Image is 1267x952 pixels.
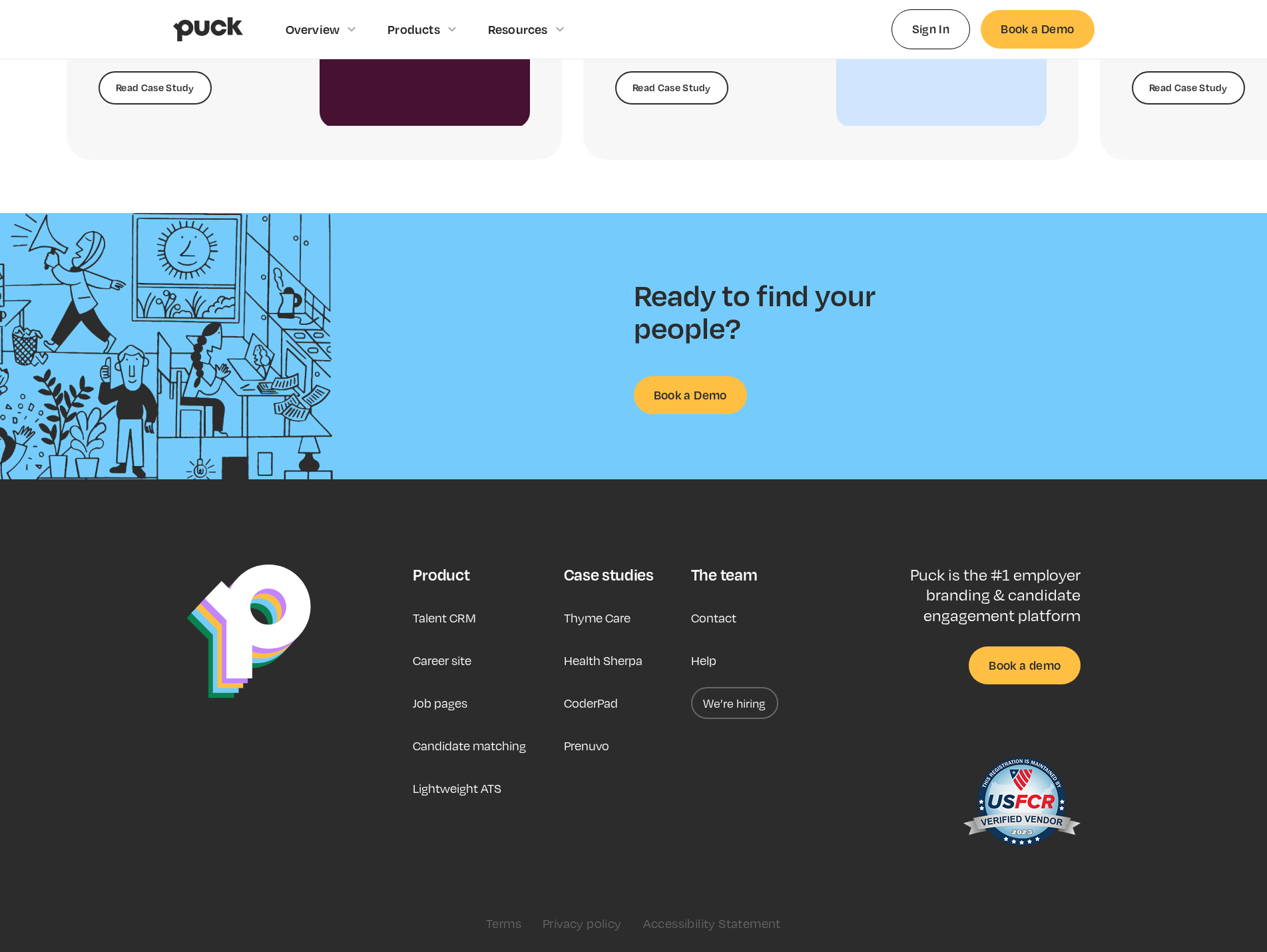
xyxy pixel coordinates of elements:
a: Privacy policy [543,916,622,931]
a: Read Case Study [99,71,212,105]
div: The team [691,565,757,585]
a: We’re hiring [691,687,778,719]
a: CoderPad [564,687,618,719]
div: Overview [286,22,340,37]
img: Puck Logo [186,565,311,698]
a: Terms [486,916,521,931]
a: Thyme Care [564,602,631,634]
a: Lightweight ATS [413,772,501,804]
a: Book a Demo [981,10,1094,48]
div: Product [413,565,469,585]
a: Help [691,644,716,676]
div: Products [387,22,440,37]
div: Resources [488,22,548,37]
p: Puck is the #1 employer branding & candidate engagement platform [867,565,1081,625]
h2: Ready to find your people? [634,278,900,344]
a: Sign In [891,9,971,49]
a: Read Case Study [1132,71,1245,105]
a: Career site [413,644,471,676]
img: US Federal Contractor Registration System for Award Management Verified Vendor Seal [962,751,1081,857]
a: Accessibility Statement [643,916,781,931]
a: Read Case Study [615,71,728,105]
div: Case studies [564,565,654,585]
a: Book a demo [969,646,1081,684]
a: Book a Demo [634,376,747,414]
a: Health Sherpa [564,644,642,676]
a: Job pages [413,687,467,719]
a: Candidate matching [413,730,526,762]
a: Contact [691,602,736,634]
a: Prenuvo [564,730,609,762]
a: Talent CRM [413,602,476,634]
